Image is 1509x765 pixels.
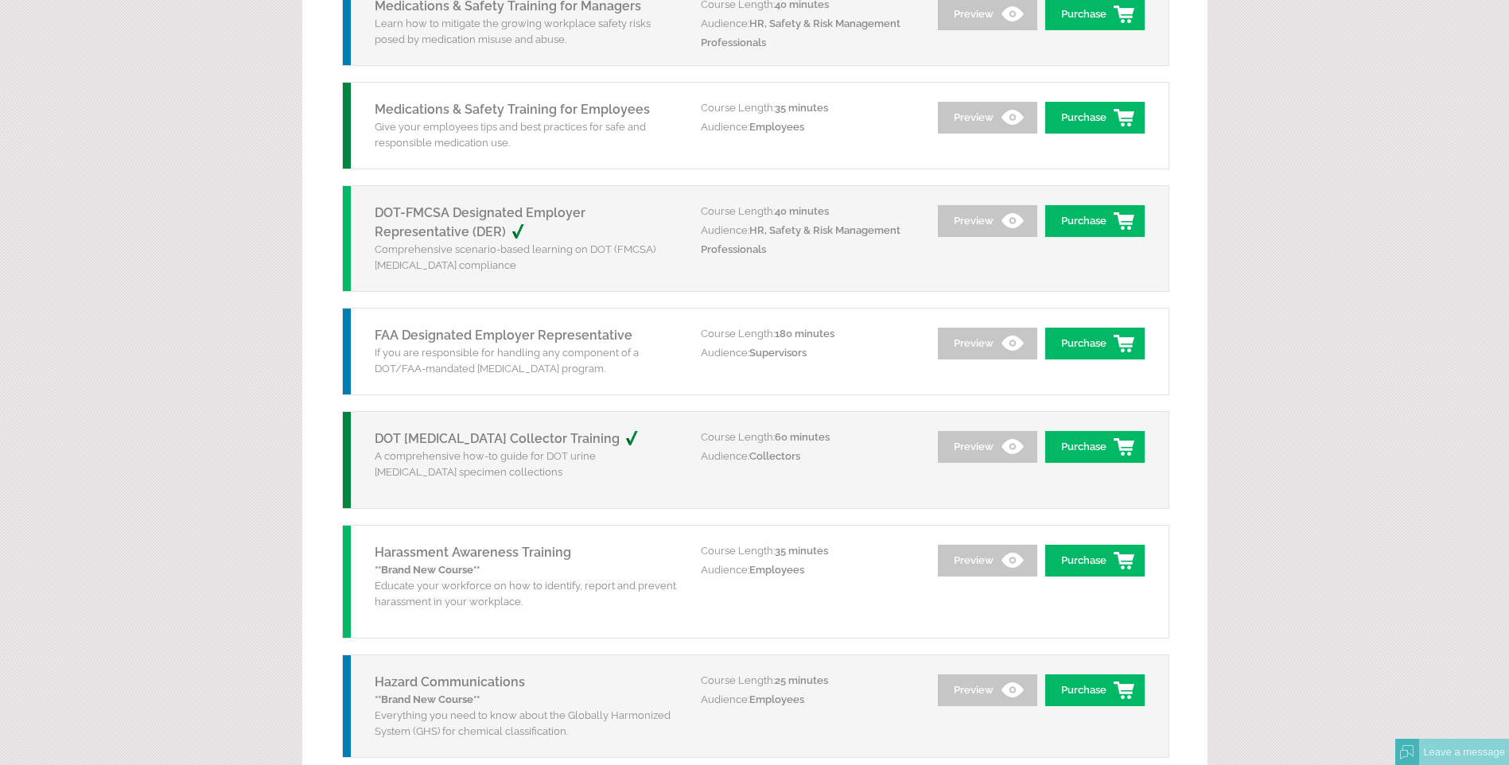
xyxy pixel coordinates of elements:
[375,693,480,705] strong: **Brand New Course**
[375,564,480,576] strong: **Brand New Course**
[375,674,525,689] a: Hazard Communications
[701,542,916,561] p: Course Length:
[701,202,916,221] p: Course Length:
[775,674,828,686] span: 25 minutes
[375,545,571,560] a: Harassment Awareness Training
[375,431,655,446] a: DOT [MEDICAL_DATA] Collector Training
[749,564,804,576] span: Employees
[938,431,1037,463] a: Preview
[701,447,916,466] p: Audience:
[775,328,834,340] span: 180 minutes
[749,450,800,462] span: Collectors
[375,205,585,239] a: DOT-FMCSA Designated Employer Representative (DER)
[375,449,677,480] p: A comprehensive how-to guide for DOT urine [MEDICAL_DATA] specimen collections
[938,102,1037,134] a: Preview
[775,431,830,443] span: 60 minutes
[1045,328,1145,359] a: Purchase
[775,205,829,217] span: 40 minutes
[701,118,916,137] p: Audience:
[775,545,828,557] span: 35 minutes
[375,328,632,343] a: FAA Designated Employer Representative
[701,224,900,255] span: HR, Safety & Risk Management Professionals
[749,347,807,359] span: Supervisors
[375,692,677,740] p: Everything you need to know about the Globally Harmonized System (GHS) for chemical classification.
[701,671,916,690] p: Course Length:
[938,545,1037,577] a: Preview
[701,344,916,363] p: Audience:
[701,17,900,49] span: HR, Safety & Risk Management Professionals
[701,99,916,118] p: Course Length:
[1045,545,1145,577] a: Purchase
[701,221,916,259] p: Audience:
[375,243,655,271] span: Comprehensive scenario-based learning on DOT (FMCSA) [MEDICAL_DATA] compliance
[375,345,677,377] p: If you are responsible for handling any component of a DOT/FAA-mandated [MEDICAL_DATA] program.
[701,14,916,52] p: Audience:
[701,561,916,580] p: Audience:
[938,674,1037,706] a: Preview
[749,693,804,705] span: Employees
[938,205,1037,237] a: Preview
[1045,205,1145,237] a: Purchase
[375,102,650,117] a: Medications & Safety Training for Employees
[375,564,676,608] span: Educate your workforce on how to identify, report and prevent harassment in your workplace.
[1045,102,1145,134] a: Purchase
[938,328,1037,359] a: Preview
[775,102,828,114] span: 35 minutes
[701,428,916,447] p: Course Length:
[375,121,646,149] span: Give your employees tips and best practices for safe and responsible medication use.
[749,121,804,133] span: Employees
[1045,431,1145,463] a: Purchase
[375,17,651,45] span: Learn how to mitigate the growing workplace safety risks posed by medication misuse and abuse.
[1400,745,1414,759] img: Offline
[1419,739,1509,765] div: Leave a message
[1045,674,1145,706] a: Purchase
[701,324,916,344] p: Course Length:
[701,690,916,709] p: Audience:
